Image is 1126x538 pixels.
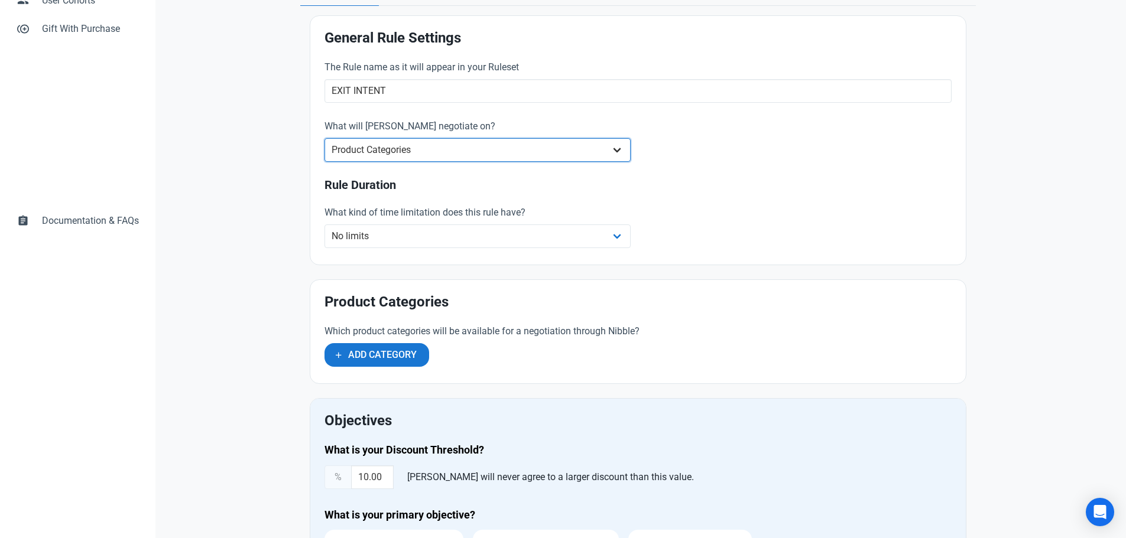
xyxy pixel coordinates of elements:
[42,214,139,228] span: Documentation & FAQs
[42,22,139,36] span: Gift With Purchase
[325,413,952,429] h2: Objectives
[325,324,738,338] label: Which product categories will be available for a negotiation through Nibble?
[17,22,29,34] span: control_point_duplicate
[17,214,29,226] span: assignment
[325,60,952,74] label: The Rule name as it will appear in your Ruleset
[9,207,146,235] a: assignmentDocumentation & FAQs
[325,508,952,522] h4: What is your primary objective?
[325,343,429,367] button: Add Category
[325,30,952,46] h2: General Rule Settings
[348,348,417,362] span: Add Category
[9,15,146,43] a: control_point_duplicateGift With Purchase
[325,119,631,133] label: What will [PERSON_NAME] negotiate on?
[325,178,952,192] h3: Rule Duration
[325,206,631,220] label: What kind of time limitation does this rule have?
[325,294,952,310] h2: Product Categories
[1086,498,1114,526] div: Open Intercom Messenger
[403,465,699,489] div: [PERSON_NAME] will never agree to a larger discount than this value.
[325,443,952,457] h4: What is your Discount Threshold?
